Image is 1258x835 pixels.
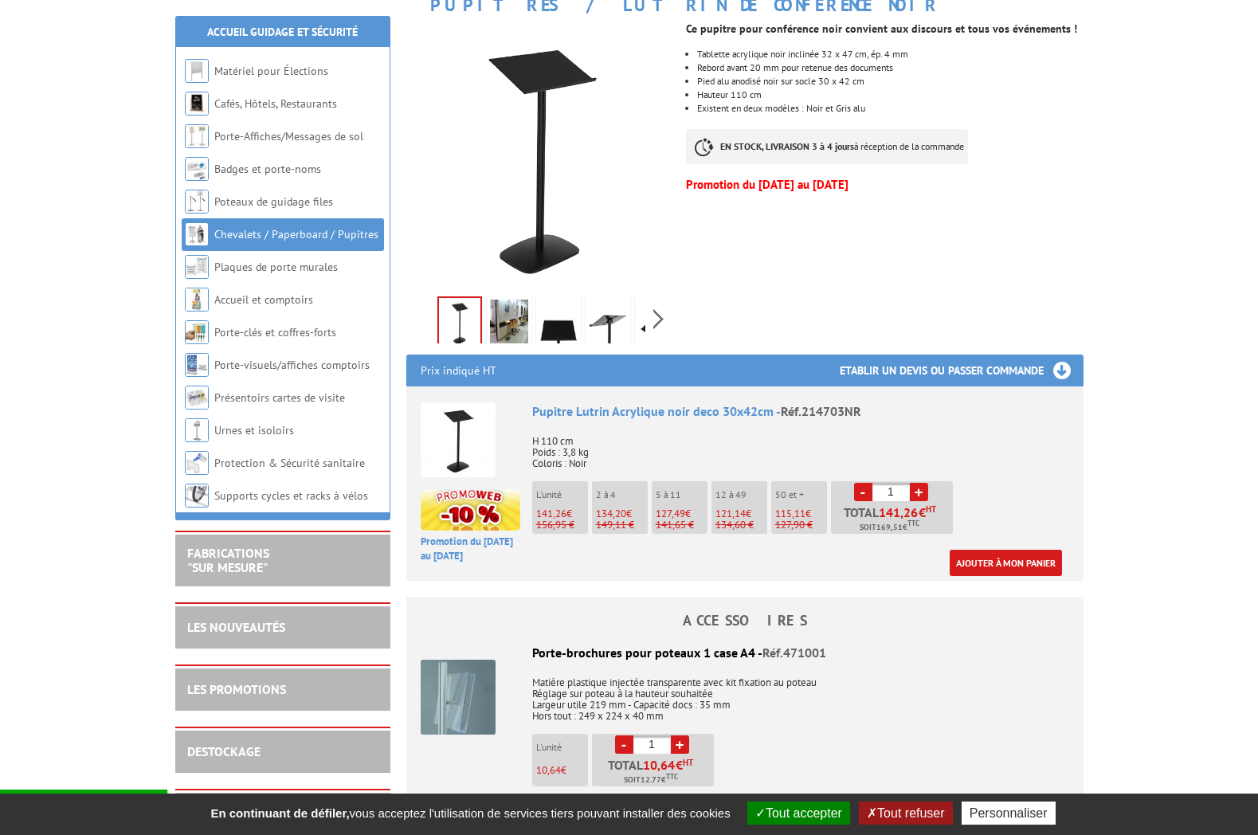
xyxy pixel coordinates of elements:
img: Pupitre Lutrin Acrylique noir deco 30x42cm [421,402,496,477]
img: Badges et porte-noms [185,157,209,181]
img: Porte-visuels/affiches comptoirs [185,353,209,377]
img: pupitre_noir_face_support_3_sans_anneaux.jpg [638,300,676,349]
span: 10,64 [536,763,561,777]
p: 127,90 € [775,519,827,531]
a: Badges et porte-noms [214,162,321,176]
sup: HT [683,757,693,768]
a: DESTOCKAGE [187,743,261,759]
a: Porte-Affiches/Messages de sol [214,129,363,143]
span: 127,49 [656,507,685,520]
p: L'unité [536,742,588,753]
p: Prix indiqué HT [421,355,496,386]
span: 12.77 [641,774,661,786]
a: Urnes et isoloirs [214,423,294,437]
img: pupitre_noir_face_sans_anneaux.jpg [439,298,480,347]
div: Pupitre Lutrin Acrylique noir deco 30x42cm - [532,402,1069,421]
p: € [536,765,588,776]
img: Cafés, Hôtels, Restaurants [185,92,209,116]
h3: Etablir un devis ou passer commande [840,355,1084,386]
a: Plaques de porte murales [214,260,338,274]
p: H 110 cm Poids : 3,8 kg Coloris : Noir [532,425,1069,469]
p: 156,95 € [536,519,588,531]
p: € [596,508,648,519]
img: Chevalets / Paperboard / Pupitres [185,222,209,246]
img: Présentoirs cartes de visite [185,386,209,410]
p: 134,60 € [715,519,767,531]
a: Protection & Sécurité sanitaire [214,456,365,470]
p: € [656,508,707,519]
span: Réf.214703NR [781,403,861,419]
a: Accueil et comptoirs [214,292,313,307]
a: Supports cycles et racks à vélos [214,488,368,503]
span: Réf.471001 [762,645,826,661]
img: Porte-Affiches/Messages de sol [185,124,209,148]
a: Chevalets / Paperboard / Pupitres [214,227,378,241]
p: Matière plastique injectée transparente avec kit fixation au poteau Réglage sur poteau à la haute... [421,666,1069,722]
p: 149,11 € [596,519,648,531]
p: € [536,508,588,519]
img: Supports cycles et racks à vélos [185,484,209,508]
p: Total [835,506,953,534]
img: Matériel pour Élections [185,59,209,83]
h4: ACCESSOIRES [406,613,1084,629]
button: Tout refuser [859,802,952,825]
a: + [910,483,928,501]
button: Personnaliser (fenêtre modale) [962,802,1056,825]
p: € [715,508,767,519]
p: 2 à 4 [596,489,648,500]
span: Soit € [860,521,919,534]
button: Tout accepter [747,802,850,825]
span: 115,11 [775,507,805,520]
strong: En continuant de défiler, [210,806,349,820]
p: 5 à 11 [656,489,707,500]
a: Cafés, Hôtels, Restaurants [214,96,337,111]
span: Soit € [624,774,678,786]
span: 141,26 [536,507,566,520]
p: à réception de la commande [686,129,968,164]
a: LES PROMOTIONS [187,681,286,697]
a: LES NOUVEAUTÉS [187,619,285,635]
sup: TTC [666,772,678,781]
p: L'unité [536,489,588,500]
span: € [919,506,926,519]
div: Porte-brochures pour poteaux 1 case A4 - [421,644,1069,662]
sup: TTC [907,519,919,527]
span: 169,51 [876,521,903,534]
p: 50 et + [775,489,827,500]
li: Tablette acrylique noir inclinée 32 x 47 cm, ép. 4 mm [697,49,1083,59]
p: 12 à 49 [715,489,767,500]
sup: HT [926,504,936,515]
img: pupitre_noir_sans_anneaux_situation.jpg [490,300,528,349]
p: € [775,508,827,519]
a: Ajouter à mon panier [950,550,1062,576]
a: Matériel pour Élections [214,64,328,78]
li: Rebord avant 20 mm pour retenue des documents [697,63,1083,73]
img: Porte-clés et coffres-forts [185,320,209,344]
span: 10,64 [643,759,676,771]
img: promotion [421,489,520,531]
p: Total [596,759,714,786]
img: Accueil et comptoirs [185,288,209,312]
li: Existent en deux modèles : Noir et Gris alu [697,104,1083,113]
img: Porte-brochures pour poteaux 1 case A4 [421,660,496,735]
img: Urnes et isoloirs [185,418,209,442]
a: Présentoirs cartes de visite [214,390,345,405]
a: Poteaux de guidage files [214,194,333,209]
strong: EN STOCK, LIVRAISON 3 à 4 jours [720,140,854,152]
p: Ce pupitre pour conférence noir convient aux discours et tous vos événements ! [686,24,1083,33]
img: Protection & Sécurité sanitaire [185,451,209,475]
span: € [643,759,693,771]
a: Porte-visuels/affiches comptoirs [214,358,370,372]
a: - [615,735,633,754]
p: 141,65 € [656,519,707,531]
span: Next [651,306,666,332]
li: Hauteur 110 cm [697,90,1083,100]
span: 134,20 [596,507,626,520]
a: - [854,483,872,501]
span: 141,26 [879,506,919,519]
p: Promotion du [DATE] au [DATE] [686,180,1083,190]
a: FABRICATIONS"Sur Mesure" [187,545,269,575]
span: vous acceptez l'utilisation de services tiers pouvant installer des cookies [202,806,738,820]
li: Pied alu anodisé noir sur socle 30 x 42 cm [697,76,1083,86]
a: + [671,735,689,754]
